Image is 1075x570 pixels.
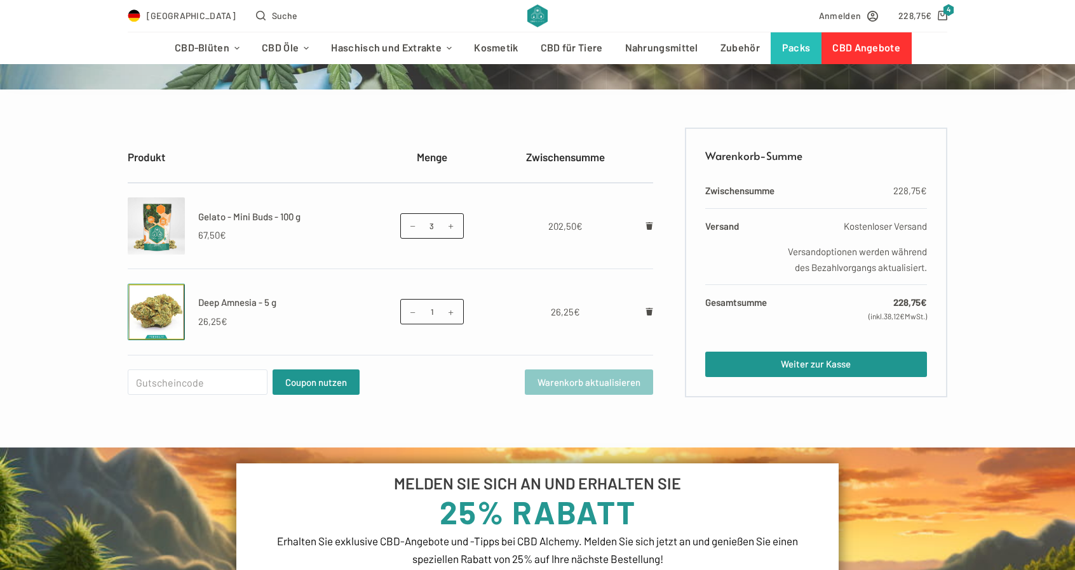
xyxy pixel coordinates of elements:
a: Remove Gelato - Mini Buds - 100 g from cart [646,220,653,232]
span: [GEOGRAPHIC_DATA] [147,8,236,23]
h3: 25% RABATT [260,496,815,527]
a: Deep Amnesia - 5 g [198,296,276,308]
a: Packs [771,32,821,64]
a: CBD für Tiere [529,32,614,64]
bdi: 67,50 [198,229,226,241]
a: Remove Deep Amnesia - 5 g from cart [646,306,653,317]
a: CBD Angebote [821,32,912,64]
span: € [221,315,227,327]
th: Produkt [128,132,372,183]
bdi: 228,75 [893,296,927,308]
label: Kostenloser Versand [788,218,927,234]
a: Zubehör [709,32,771,64]
bdi: 26,25 [551,306,580,317]
a: CBD Öle [251,32,320,64]
bdi: 228,75 [898,10,931,21]
a: Shopping cart [898,8,947,23]
a: Nahrungsmittel [614,32,709,64]
span: 38,12 [884,312,905,321]
button: Coupon nutzen [273,369,360,395]
span: € [574,306,580,317]
a: Haschisch und Extrakte [320,32,463,64]
img: DE Flag [128,10,140,22]
small: (inkl. MwSt.) [788,310,927,323]
a: Gelato - Mini Buds - 100 g [198,211,301,222]
h6: MELDEN SIE SICH AN UND ERHALTEN SIE [260,475,815,491]
h2: Warenkorb-Summe [705,148,927,164]
span: € [921,296,927,308]
input: Gutscheincode [128,369,267,395]
button: Open search form [256,8,297,23]
p: Erhalten Sie exklusive CBD-Angebote und -Tipps bei CBD Alchemy. Melden Sie sich jetzt an und geni... [260,532,815,567]
a: Kosmetik [463,32,529,64]
bdi: 202,50 [548,220,583,232]
span: € [220,229,226,241]
a: CBD-Blüten [163,32,250,64]
span: Suche [272,8,298,23]
bdi: 26,25 [198,315,227,327]
nav: Header-Menü [163,32,911,64]
input: Produktmenge [400,299,464,324]
th: Gesamtsumme [705,285,781,333]
th: Menge [372,132,492,183]
span: € [900,312,905,321]
bdi: 228,75 [893,185,927,196]
span: Versandoptionen werden während des Bezahlvorgangs aktualisiert. [788,246,927,273]
input: Produktmenge [400,213,464,239]
span: 4 [943,4,954,16]
a: Select Country [128,8,236,23]
th: Versand [705,209,781,285]
img: CBD Alchemy [527,4,547,27]
th: Zwischensumme [492,132,639,183]
a: Anmelden [819,8,878,23]
span: € [921,185,927,196]
th: Zwischensumme [705,173,781,208]
button: Warenkorb aktualisieren [525,369,653,395]
span: € [576,220,583,232]
span: € [926,10,931,21]
a: Weiter zur Kasse [705,352,927,377]
span: Anmelden [819,8,861,23]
